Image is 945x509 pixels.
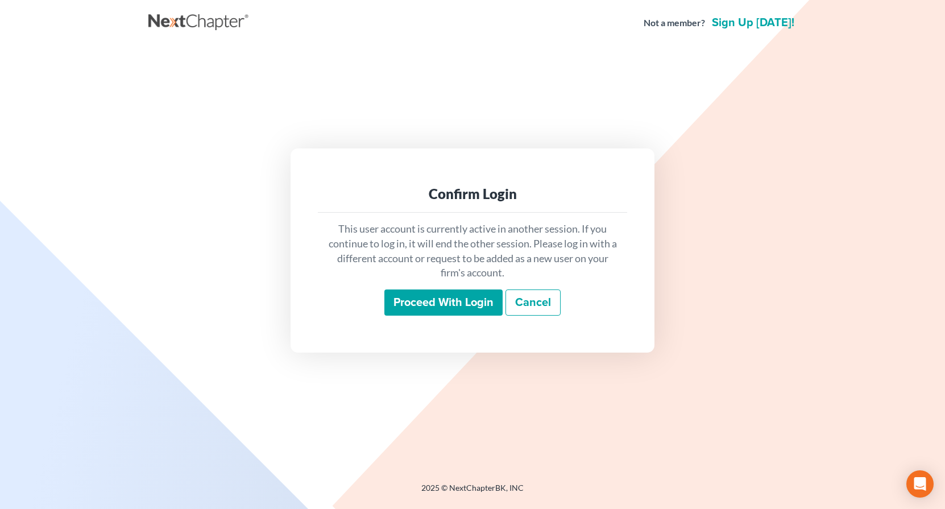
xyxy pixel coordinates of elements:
a: Sign up [DATE]! [710,17,797,28]
strong: Not a member? [644,16,705,30]
div: 2025 © NextChapterBK, INC [148,482,797,503]
input: Proceed with login [384,289,503,316]
div: Open Intercom Messenger [906,470,934,498]
p: This user account is currently active in another session. If you continue to log in, it will end ... [327,222,618,280]
div: Confirm Login [327,185,618,203]
a: Cancel [505,289,561,316]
